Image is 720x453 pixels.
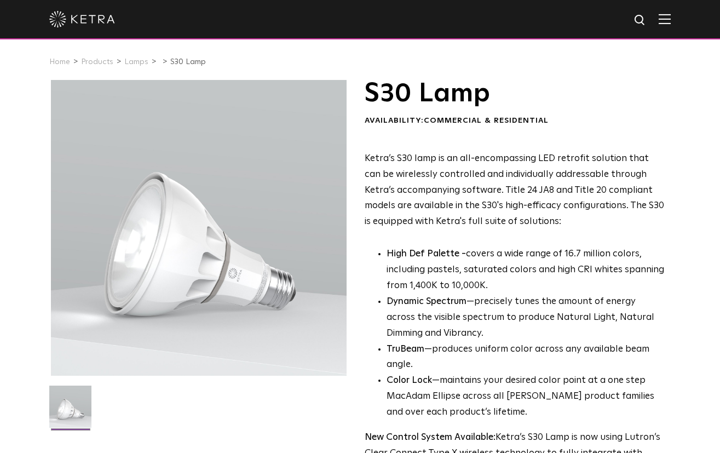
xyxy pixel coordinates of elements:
li: —produces uniform color across any available beam angle. [387,342,666,374]
img: Hamburger%20Nav.svg [659,14,671,24]
span: Ketra’s S30 lamp is an all-encompassing LED retrofit solution that can be wirelessly controlled a... [365,154,664,227]
strong: New Control System Available: [365,433,496,442]
a: Products [81,58,113,66]
img: search icon [633,14,647,27]
p: covers a wide range of 16.7 million colors, including pastels, saturated colors and high CRI whit... [387,246,666,294]
li: —maintains your desired color point at a one step MacAdam Ellipse across all [PERSON_NAME] produc... [387,373,666,421]
li: —precisely tunes the amount of energy across the visible spectrum to produce Natural Light, Natur... [387,294,666,342]
h1: S30 Lamp [365,80,666,107]
div: Availability: [365,116,666,127]
a: Home [49,58,70,66]
strong: Dynamic Spectrum [387,297,466,306]
img: S30-Lamp-Edison-2021-Web-Square [49,386,91,436]
strong: TruBeam [387,345,424,354]
a: S30 Lamp [170,58,206,66]
img: ketra-logo-2019-white [49,11,115,27]
span: Commercial & Residential [424,117,549,124]
strong: High Def Palette - [387,249,466,259]
strong: Color Lock [387,376,432,385]
a: Lamps [124,58,148,66]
